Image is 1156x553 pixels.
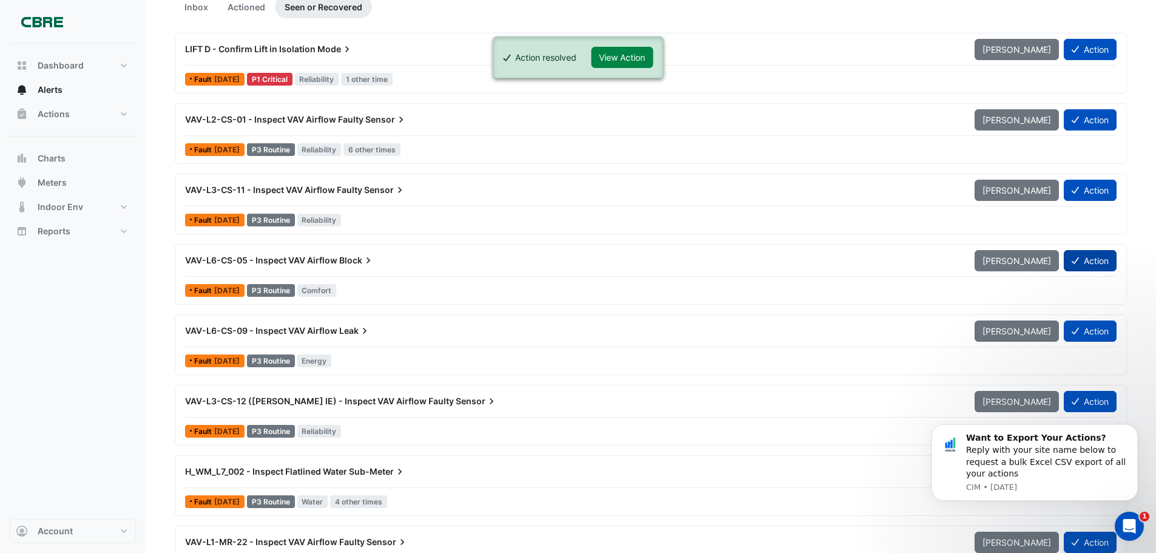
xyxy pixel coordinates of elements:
app-icon: Indoor Env [16,201,28,213]
button: [PERSON_NAME] [975,391,1059,412]
span: VAV-L1-MR-22 - Inspect VAV Airflow Faulty [185,537,365,547]
iframe: Intercom live chat [1115,512,1144,541]
span: Reliability [295,73,339,86]
span: Account [38,525,73,537]
span: Actions [38,108,70,120]
button: [PERSON_NAME] [975,180,1059,201]
span: Reliability [297,425,342,438]
app-icon: Dashboard [16,59,28,72]
span: Mon 29-Sep-2025 05:00 AEST [214,75,240,84]
span: [PERSON_NAME] [982,115,1051,125]
button: Action [1064,391,1117,412]
span: Block [339,254,374,266]
button: Action [1064,321,1117,342]
span: Fri 19-Sep-2025 10:04 AEST [214,497,240,506]
span: Charts [38,152,66,165]
button: Account [10,519,136,543]
span: Fri 03-Oct-2025 17:22 AEST [214,286,240,295]
span: [PERSON_NAME] [982,185,1051,195]
span: [PERSON_NAME] [982,396,1051,407]
button: [PERSON_NAME] [975,321,1059,342]
button: Charts [10,146,136,171]
span: 4 other times [330,495,387,508]
span: Reports [38,225,70,237]
span: Mode [317,43,353,55]
span: Fri 26-Sep-2025 22:34 AEST [214,427,240,436]
button: [PERSON_NAME] [975,39,1059,60]
button: Action [1064,250,1117,271]
div: P3 Routine [247,425,295,438]
span: Fault [194,76,214,83]
button: [PERSON_NAME] [975,250,1059,271]
app-icon: Meters [16,177,28,189]
span: 6 other times [343,143,401,156]
span: Fault [194,428,214,435]
div: P3 Routine [247,495,295,508]
span: Sensor [367,536,408,548]
button: Indoor Env [10,195,136,219]
span: Fault [194,358,214,365]
app-icon: Actions [16,108,28,120]
span: Sun 05-Oct-2025 17:21 AEDT [214,215,240,225]
span: VAV-L3-CS-11 - Inspect VAV Airflow Faulty [185,185,362,195]
app-icon: Reports [16,225,28,237]
span: Sub-Meter [349,466,406,478]
span: Sensor [365,114,407,126]
span: [PERSON_NAME] [982,537,1051,548]
span: Dashboard [38,59,84,72]
span: Fault [194,287,214,294]
span: VAV-L6-CS-05 - Inspect VAV Airflow [185,255,337,265]
span: LIFT D - Confirm Lift in Isolation [185,44,316,54]
span: Fri 03-Oct-2025 11:33 AEST [214,356,240,365]
span: [PERSON_NAME] [982,326,1051,336]
span: Sensor [456,395,498,407]
app-icon: Alerts [16,84,28,96]
span: 1 [1140,512,1149,521]
span: H_WM_L7_002 - Inspect Flatlined Water [185,466,347,477]
span: VAV-L2-CS-01 - Inspect VAV Airflow Faulty [185,114,363,124]
span: [PERSON_NAME] [982,44,1051,55]
span: 1 other time [341,73,393,86]
button: Dashboard [10,53,136,78]
div: P1 Critical [247,73,292,86]
span: VAV-L6-CS-09 - Inspect VAV Airflow [185,325,337,336]
span: Fault [194,498,214,506]
span: Tue 07-Oct-2025 19:17 AEDT [214,145,240,154]
span: Alerts [38,84,63,96]
div: Action resolved [515,51,576,64]
div: P3 Routine [247,143,295,156]
div: P3 Routine [247,355,295,367]
button: Reports [10,219,136,243]
button: Actions [10,102,136,126]
span: Sensor [364,184,406,196]
div: P3 Routine [247,214,295,226]
span: Water [297,495,328,508]
span: Comfort [297,284,337,297]
img: Company Logo [15,10,69,34]
button: Action [1064,109,1117,131]
iframe: Intercom notifications message [913,421,1156,547]
div: P3 Routine [247,284,295,297]
app-icon: Charts [16,152,28,165]
span: Fault [194,217,214,224]
span: Reliability [297,143,342,156]
span: Energy [297,355,332,367]
span: Reliability [297,214,342,226]
button: [PERSON_NAME] [975,109,1059,131]
button: Meters [10,171,136,195]
span: VAV-L3-CS-12 ([PERSON_NAME] IE) - Inspect VAV Airflow Faulty [185,396,454,406]
span: Meters [38,177,67,189]
span: Fault [194,146,214,154]
button: Action [1064,180,1117,201]
span: [PERSON_NAME] [982,256,1051,266]
span: Leak [339,325,371,337]
button: Action [1064,39,1117,60]
button: Alerts [10,78,136,102]
span: Indoor Env [38,201,83,213]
